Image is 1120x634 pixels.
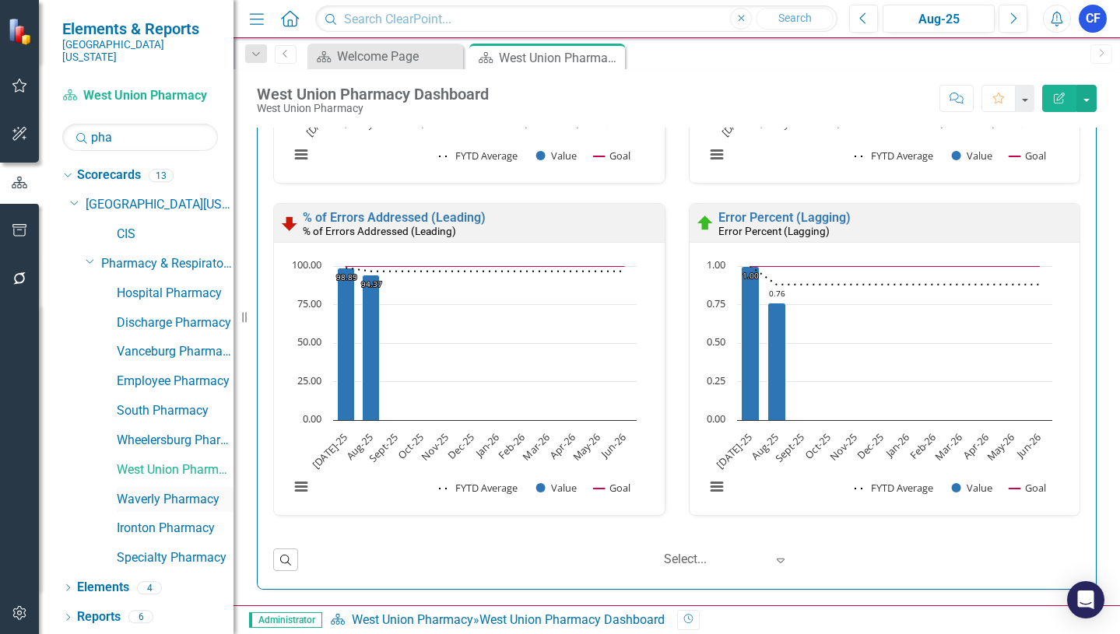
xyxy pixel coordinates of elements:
a: Employee Pharmacy [117,373,233,391]
text: 50.00 [297,335,321,349]
small: Error Percent (Lagging) [718,225,830,237]
img: ClearPoint Strategy [8,17,35,44]
path: Aug-25, 0.76. Value. [767,303,785,420]
text: [DATE]-25 [309,430,350,471]
button: Show Value [952,481,992,495]
text: Oct-25 [802,430,833,461]
input: Search ClearPoint... [315,5,837,33]
button: Aug-25 [883,5,995,33]
a: Vanceburg Pharmacy [117,343,233,361]
a: Reports [77,608,121,626]
g: Goal, series 3 of 3. Line with 12 data points. [343,263,627,269]
text: Nov-25 [827,430,859,463]
text: Jun-26 [597,430,628,461]
text: Jun-26 [1012,430,1043,461]
text: Dec-25 [854,430,886,462]
text: Sept-25 [772,430,807,465]
text: Oct-25 [395,430,426,461]
a: Pharmacy & Respiratory [101,255,233,273]
span: Elements & Reports [62,19,218,38]
div: West Union Pharmacy Dashboard [479,612,665,627]
g: Goal, series 3 of 3. Line with 12 data points. [746,263,1042,269]
a: West Union Pharmacy [352,612,473,627]
text: Apr-26 [959,430,990,461]
div: 6 [128,611,153,624]
text: May-26 [570,430,603,464]
text: Aug-25 [343,430,376,463]
a: Scorecards [77,166,141,184]
a: Error Percent (Lagging) [718,210,851,225]
text: Sept-25 [366,430,401,465]
span: Search [778,12,812,24]
small: % of Errors Addressed (Leading) [303,225,456,237]
text: [DATE]-25 [713,430,754,471]
small: [GEOGRAPHIC_DATA][US_STATE] [62,38,218,64]
button: Show Value [952,149,992,163]
div: West Union Pharmacy Dashboard [499,48,621,68]
text: Jan-26 [881,430,912,461]
path: Jul-25, 98.89. Value. [338,268,355,420]
img: Below Plan [280,214,299,233]
a: Wheelersburg Pharmacy [117,432,233,450]
button: CF [1079,5,1107,33]
div: 4 [137,581,162,594]
g: Value, series 2 of 3. Bar series with 12 bars. [741,266,1040,421]
a: Waverly Pharmacy [117,491,233,509]
a: % of Errors Addressed (Leading) [303,210,486,225]
a: Discharge Pharmacy [117,314,233,332]
text: 0.76 [769,288,785,299]
div: West Union Pharmacy [257,103,489,114]
div: Chart. Highcharts interactive chart. [697,258,1073,511]
text: 0.75 [707,296,725,310]
text: 94.37 [361,278,382,289]
svg: Interactive chart [697,258,1060,511]
button: Show Goal [594,481,630,495]
button: Show Goal [1009,149,1046,163]
img: On Target [696,214,714,233]
button: Show FYTD Average [855,149,935,163]
a: West Union Pharmacy [117,461,233,479]
button: Show Goal [1009,481,1046,495]
div: West Union Pharmacy Dashboard [257,86,489,103]
button: Search [756,8,834,30]
a: Specialty Pharmacy [117,549,233,567]
a: CIS [117,226,233,243]
button: View chart menu, Chart [706,476,728,498]
text: May-26 [983,430,1016,464]
text: 1.00 [743,270,759,281]
div: Double-Click to Edit [273,203,665,516]
a: Hospital Pharmacy [117,285,233,303]
text: 75.00 [297,296,321,310]
text: 0.50 [707,335,725,349]
text: Aug-25 [748,430,781,463]
path: Jul-25, 1. Value. [741,266,759,420]
div: Open Intercom Messenger [1067,581,1104,618]
button: Show FYTD Average [439,481,519,495]
text: 98.89 [336,271,357,282]
g: Value, series 2 of 3. Bar series with 12 bars. [338,266,625,421]
a: Welcome Page [311,47,459,66]
text: Mar-26 [519,430,552,463]
a: Elements [77,579,129,597]
button: Show Value [536,481,577,495]
div: » [330,611,665,629]
text: 0.25 [707,373,725,387]
button: Show Goal [594,149,630,163]
div: Welcome Page [337,47,459,66]
text: 0.00 [303,412,321,426]
a: [GEOGRAPHIC_DATA][US_STATE] [86,196,233,214]
button: Show FYTD Average [439,149,519,163]
a: West Union Pharmacy [62,87,218,105]
svg: Interactive chart [282,258,644,511]
text: 100.00 [292,257,321,271]
a: South Pharmacy [117,402,233,420]
text: Mar-26 [932,430,964,463]
div: Double-Click to Edit [689,203,1081,516]
button: View chart menu, Chart [290,144,312,166]
div: Chart. Highcharts interactive chart. [282,258,657,511]
text: Apr-26 [546,430,578,461]
a: Ironton Pharmacy [117,520,233,538]
text: Jan-26 [471,430,502,461]
button: Show Value [536,149,577,163]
